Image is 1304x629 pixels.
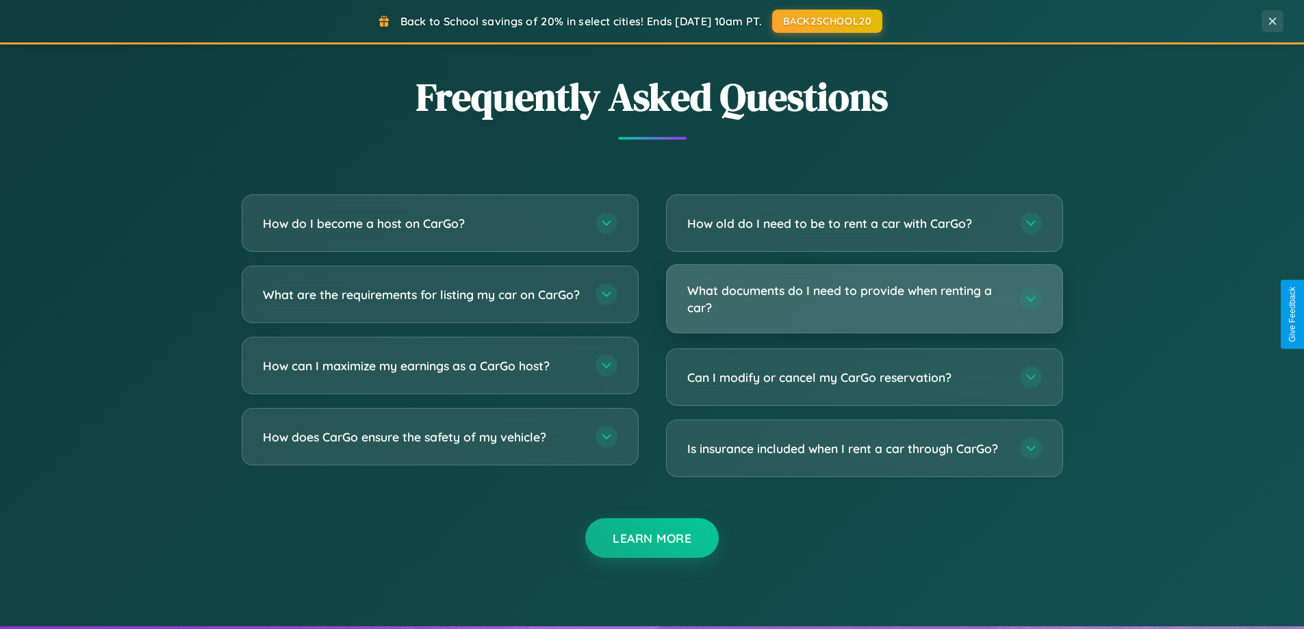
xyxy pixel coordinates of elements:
[263,357,582,374] h3: How can I maximize my earnings as a CarGo host?
[400,14,762,28] span: Back to School savings of 20% in select cities! Ends [DATE] 10am PT.
[1288,287,1297,342] div: Give Feedback
[687,215,1006,232] h3: How old do I need to be to rent a car with CarGo?
[242,70,1063,123] h2: Frequently Asked Questions
[687,282,1006,316] h3: What documents do I need to provide when renting a car?
[263,215,582,232] h3: How do I become a host on CarGo?
[687,369,1006,386] h3: Can I modify or cancel my CarGo reservation?
[687,440,1006,457] h3: Is insurance included when I rent a car through CarGo?
[263,286,582,303] h3: What are the requirements for listing my car on CarGo?
[263,428,582,446] h3: How does CarGo ensure the safety of my vehicle?
[772,10,882,33] button: BACK2SCHOOL20
[585,518,719,558] button: Learn More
